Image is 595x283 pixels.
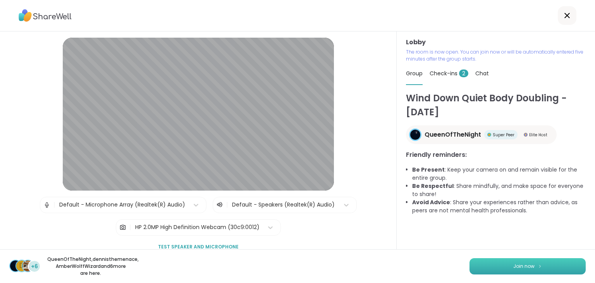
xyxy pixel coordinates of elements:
b: Be Present [412,166,445,174]
span: | [53,197,55,213]
p: QueenOfTheNight , dennisthemenace , AmberWolffWizard and 6 more are here. [47,256,134,277]
span: QueenOfTheNight [425,130,481,139]
div: HP 2.0MP High Definition Webcam (30c9:0012) [135,223,260,231]
p: The room is now open. You can join now or will be automatically entered five minutes after the gr... [406,49,586,63]
img: Super Peer [487,133,491,137]
span: Elite Host [529,132,547,138]
button: Test speaker and microphone [155,239,242,255]
img: Microphone [43,197,50,213]
img: Camera [119,220,126,235]
button: Join now [469,258,586,274]
a: QueenOfTheNightQueenOfTheNightSuper PeerSuper PeerElite HostElite Host [406,125,557,144]
img: ShareWell Logo [19,7,72,24]
b: Be Respectful [412,182,454,190]
span: 2 [459,69,468,77]
img: QueenOfTheNight [410,130,420,140]
li: : Share your experiences rather than advice, as peers are not mental health professionals. [412,198,586,215]
img: AmberWolffWizard [22,260,33,271]
img: Elite Host [524,133,528,137]
h1: Wind Down Quiet Body Doubling - [DATE] [406,91,586,119]
span: Super Peer [493,132,514,138]
h3: Friendly reminders: [406,150,586,160]
span: | [226,200,228,210]
span: d [19,261,24,271]
img: ShareWell Logomark [538,264,542,268]
div: Default - Microphone Array (Realtek(R) Audio) [59,201,185,209]
b: Avoid Advice [412,198,450,206]
img: QueenOfTheNight [10,260,21,271]
span: Join now [513,263,535,270]
span: Test speaker and microphone [158,243,239,250]
span: Chat [475,69,489,77]
li: : Share mindfully, and make space for everyone to share! [412,182,586,198]
span: Check-ins [430,69,468,77]
span: | [129,220,131,235]
li: : Keep your camera on and remain visible for the entire group. [412,166,586,182]
h3: Lobby [406,38,586,47]
span: Group [406,69,423,77]
span: +6 [31,262,38,271]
